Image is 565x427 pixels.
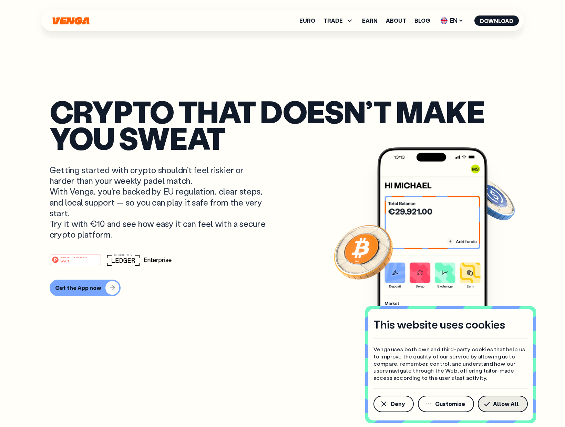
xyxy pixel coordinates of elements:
[414,18,430,23] a: Blog
[493,401,519,407] span: Allow All
[435,401,465,407] span: Customize
[50,280,121,296] button: Get the App now
[50,98,515,151] p: Crypto that doesn’t make you sweat
[467,174,516,224] img: USDC coin
[418,396,474,412] button: Customize
[299,18,315,23] a: Euro
[373,346,528,382] p: Venga uses both own and third-party cookies that help us to improve the quality of our service by...
[362,18,378,23] a: Earn
[438,15,466,26] span: EN
[50,165,267,240] p: Getting started with crypto shouldn’t feel riskier or harder than your weekly padel match. With V...
[61,259,69,263] tspan: Web3
[441,17,448,24] img: flag-uk
[386,18,406,23] a: About
[323,18,343,23] span: TRADE
[474,15,519,26] button: Download
[50,258,101,267] a: #1 PRODUCT OF THE MONTHWeb3
[50,280,515,296] a: Get the App now
[373,396,414,412] button: Deny
[61,257,87,259] tspan: #1 PRODUCT OF THE MONTH
[478,396,528,412] button: Allow All
[391,401,405,407] span: Deny
[377,147,487,378] img: Venga app main
[52,17,90,25] svg: Home
[373,317,505,332] h4: This website uses cookies
[332,221,394,283] img: Bitcoin
[323,17,354,25] span: TRADE
[55,284,101,291] div: Get the App now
